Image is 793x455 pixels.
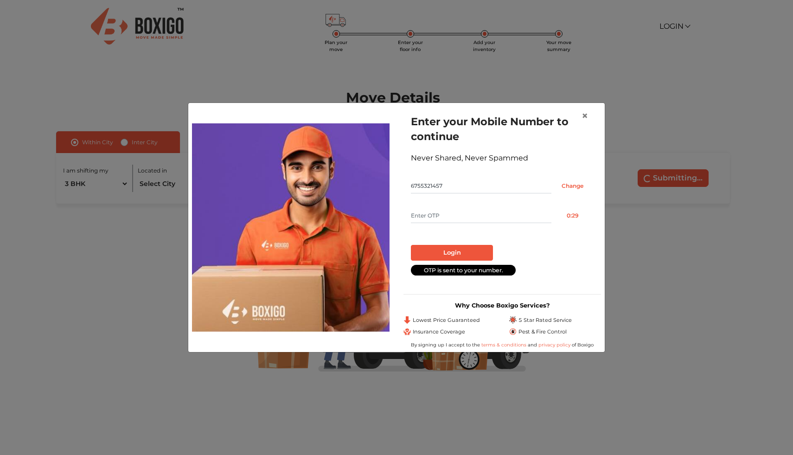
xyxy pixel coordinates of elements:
[551,208,594,223] button: 0:29
[537,342,572,348] a: privacy policy
[413,328,465,336] span: Insurance Coverage
[411,208,551,223] input: Enter OTP
[411,114,594,144] h1: Enter your Mobile Number to continue
[411,265,516,276] div: OTP is sent to your number.
[518,316,572,324] span: 5 Star Rated Service
[192,123,390,331] img: relocation-img
[413,316,480,324] span: Lowest Price Guaranteed
[403,302,601,309] h3: Why Choose Boxigo Services?
[411,245,493,261] button: Login
[582,109,588,122] span: ×
[551,179,594,193] input: Change
[574,103,595,129] button: Close
[403,341,601,348] div: By signing up I accept to the and of Boxigo
[411,179,551,193] input: Mobile No
[411,153,594,164] div: Never Shared, Never Spammed
[518,328,567,336] span: Pest & Fire Control
[481,342,528,348] a: terms & conditions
